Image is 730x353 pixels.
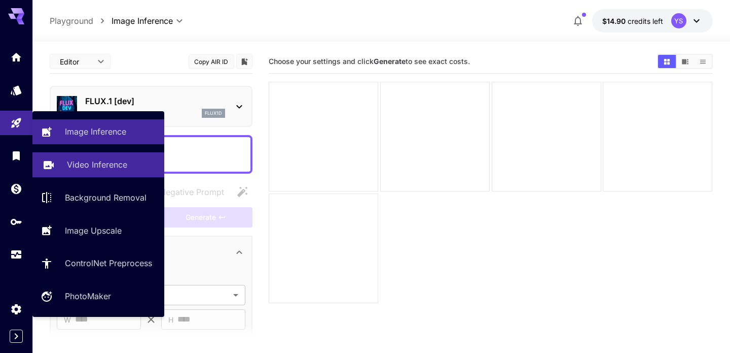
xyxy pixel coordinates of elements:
[676,55,694,68] button: Show images in video view
[168,314,173,326] span: H
[10,330,23,343] button: Expand sidebar
[240,55,249,68] button: Add to library
[10,117,22,130] div: Playground
[657,54,713,69] div: Show images in grid viewShow images in video viewShow images in list view
[50,15,112,27] nav: breadcrumb
[10,84,22,97] div: Models
[65,290,111,302] p: PhotoMaker
[65,191,147,204] p: Background Removal
[10,51,22,63] div: Home
[205,110,222,117] p: flux1d
[65,257,152,269] p: ControlNet Preprocess
[65,224,122,237] p: Image Upscale
[64,314,71,326] span: W
[32,185,164,210] a: Background Removal
[32,152,164,177] a: Video Inference
[189,54,234,69] button: Copy AIR ID
[628,17,663,25] span: credits left
[602,16,663,26] div: $14.8977
[602,17,628,25] span: $14.90
[112,15,173,27] span: Image Inference
[269,57,470,66] span: Choose your settings and click to see exact costs.
[50,15,93,27] p: Playground
[694,55,712,68] button: Show images in list view
[10,182,22,195] div: Wallet
[139,185,232,198] span: Negative prompts are not compatible with the selected model.
[60,56,91,67] span: Editor
[85,95,225,107] p: FLUX.1 [dev]
[592,9,713,33] button: $14.8977
[32,251,164,276] a: ControlNet Preprocess
[10,149,22,162] div: Library
[32,119,164,144] a: Image Inference
[658,55,676,68] button: Show images in grid view
[374,57,406,66] b: Generate
[65,125,126,138] p: Image Inference
[32,218,164,243] a: Image Upscale
[32,284,164,309] a: PhotoMaker
[160,186,224,198] span: Negative Prompt
[10,303,22,315] div: Settings
[10,248,22,261] div: Usage
[67,158,127,171] p: Video Inference
[671,13,686,28] div: YS
[10,215,22,228] div: API Keys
